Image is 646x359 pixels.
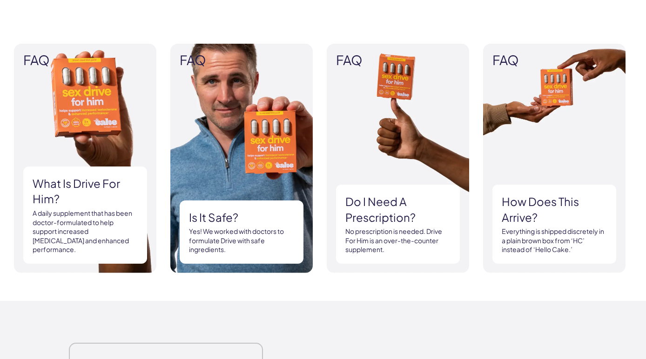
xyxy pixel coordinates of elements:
h3: Is it safe? [189,210,294,226]
h3: How does this arrive? [502,194,607,225]
p: Everything is shipped discretely in a plain brown box from ‘HC’ instead of ‘Hello Cake.’ [502,227,607,254]
span: FAQ [23,53,147,67]
p: A daily supplement that has been doctor-formulated to help support increased [MEDICAL_DATA] and e... [33,209,138,254]
h3: Do I need a prescription? [345,194,451,225]
span: FAQ [180,53,303,67]
span: FAQ [492,53,616,67]
p: No prescription is needed. Drive For Him is an over-the-counter supplement. [345,227,451,254]
h3: What is Drive For Him? [33,176,138,207]
span: FAQ [336,53,460,67]
p: Yes! We worked with doctors to formulate Drive with safe ingredients. [189,227,294,254]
